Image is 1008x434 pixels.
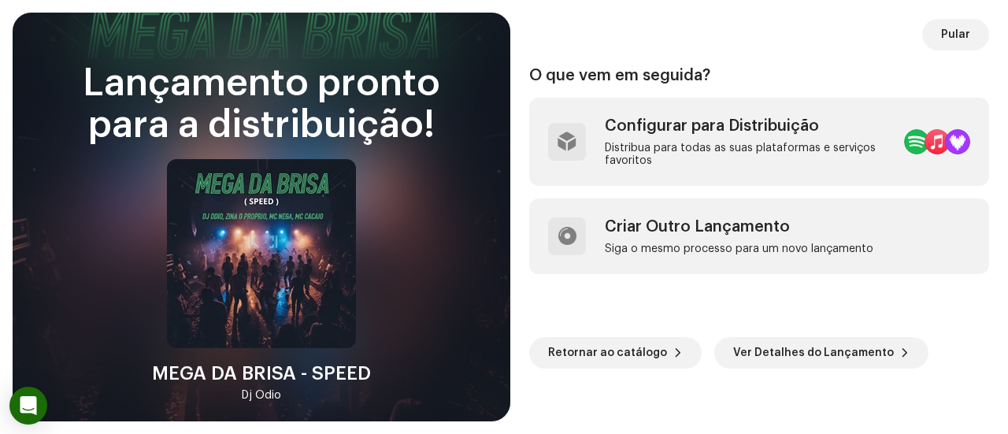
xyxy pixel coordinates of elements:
span: Retornar ao catálogo [548,337,667,369]
div: O que vem em seguida? [529,66,989,85]
div: Criar Outro Lançamento [605,217,873,236]
div: Configurar para Distribuição [605,117,891,135]
div: Siga o mesmo processo para um novo lançamento [605,243,873,255]
div: Distribua para todas as suas plataformas e serviços favoritos [605,142,891,167]
re-a-post-create-item: Configurar para Distribuição [529,98,989,186]
button: Retornar ao catálogo [529,337,702,369]
button: Ver Detalhes do Lançamento [714,337,928,369]
div: MEGA DA BRISA - SPEED [152,361,371,386]
span: Pular [941,19,970,50]
span: Ver Detalhes do Lançamento [733,337,894,369]
div: Open Intercom Messenger [9,387,47,425]
div: Dj Odio [242,386,281,405]
img: 51394497-274f-445f-91ae-b51ee2110d5c [167,159,356,348]
button: Pular [922,19,989,50]
div: Lançamento pronto para a distribuição! [31,63,491,147]
re-a-post-create-item: Criar Outro Lançamento [529,198,989,274]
